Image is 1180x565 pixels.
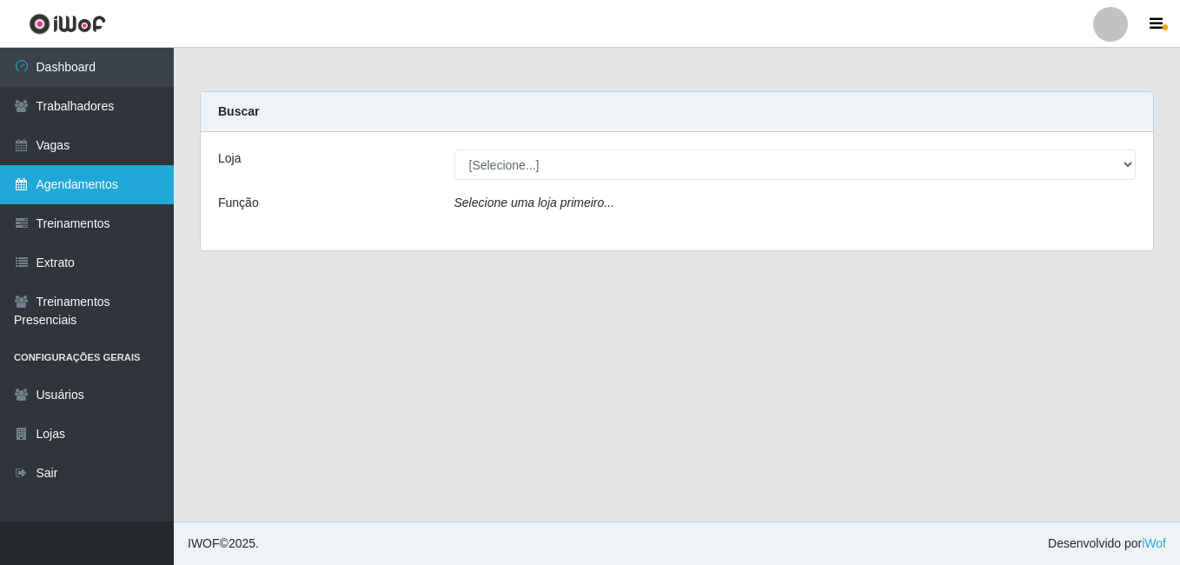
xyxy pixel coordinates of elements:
label: Função [218,194,259,212]
span: Desenvolvido por [1048,535,1166,553]
strong: Buscar [218,104,259,118]
img: CoreUI Logo [29,13,106,35]
i: Selecione uma loja primeiro... [454,196,614,209]
span: IWOF [188,536,220,550]
span: © 2025 . [188,535,259,553]
a: iWof [1142,536,1166,550]
label: Loja [218,150,241,168]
